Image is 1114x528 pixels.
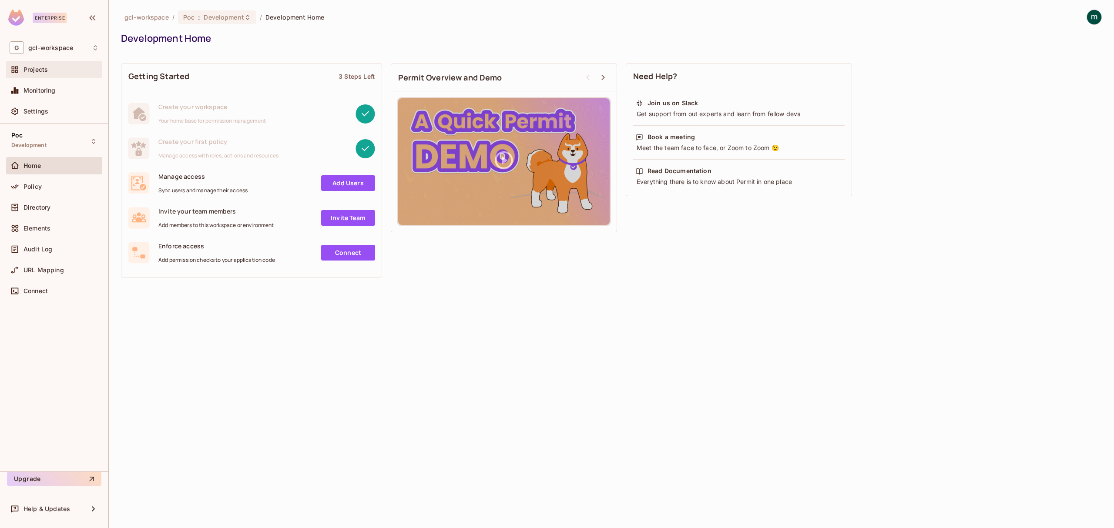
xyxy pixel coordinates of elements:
span: : [198,14,201,21]
span: Development [11,142,47,149]
li: / [172,13,174,21]
button: Upgrade [7,472,101,486]
span: Sync users and manage their access [158,187,248,194]
span: Help & Updates [23,505,70,512]
img: SReyMgAAAABJRU5ErkJggg== [8,10,24,26]
span: Settings [23,108,48,115]
div: Read Documentation [648,167,711,175]
span: Your home base for permission management [158,117,266,124]
div: Get support from out experts and learn from fellow devs [636,110,842,118]
span: Workspace: gcl-workspace [28,44,73,51]
span: Development Home [265,13,324,21]
span: Add members to this workspace or environment [158,222,274,229]
span: Poc [183,13,195,21]
span: Need Help? [633,71,678,82]
a: Add Users [321,175,375,191]
span: Manage access with roles, actions and resources [158,152,278,159]
span: Getting Started [128,71,189,82]
div: Book a meeting [648,133,695,141]
span: Invite your team members [158,207,274,215]
span: Monitoring [23,87,56,94]
span: Projects [23,66,48,73]
span: G [10,41,24,54]
img: mathieu h [1087,10,1101,24]
span: Elements [23,225,50,232]
a: Connect [321,245,375,261]
li: / [260,13,262,21]
span: Poc [11,132,23,139]
div: Everything there is to know about Permit in one place [636,177,842,186]
span: Add permission checks to your application code [158,257,275,264]
div: Join us on Slack [648,99,698,107]
div: Meet the team face to face, or Zoom to Zoom 😉 [636,144,842,152]
span: Home [23,162,41,169]
span: Permit Overview and Demo [398,72,502,83]
div: Enterprise [33,13,67,23]
span: Development [204,13,244,21]
span: Enforce access [158,242,275,250]
span: URL Mapping [23,267,64,274]
span: Create your first policy [158,137,278,146]
span: Directory [23,204,50,211]
span: the active workspace [124,13,169,21]
span: Manage access [158,172,248,180]
a: Invite Team [321,210,375,226]
span: Create your workspace [158,103,266,111]
span: Audit Log [23,246,52,253]
span: Connect [23,287,48,294]
span: Policy [23,183,42,190]
div: 3 Steps Left [339,72,375,80]
div: Development Home [121,32,1097,45]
